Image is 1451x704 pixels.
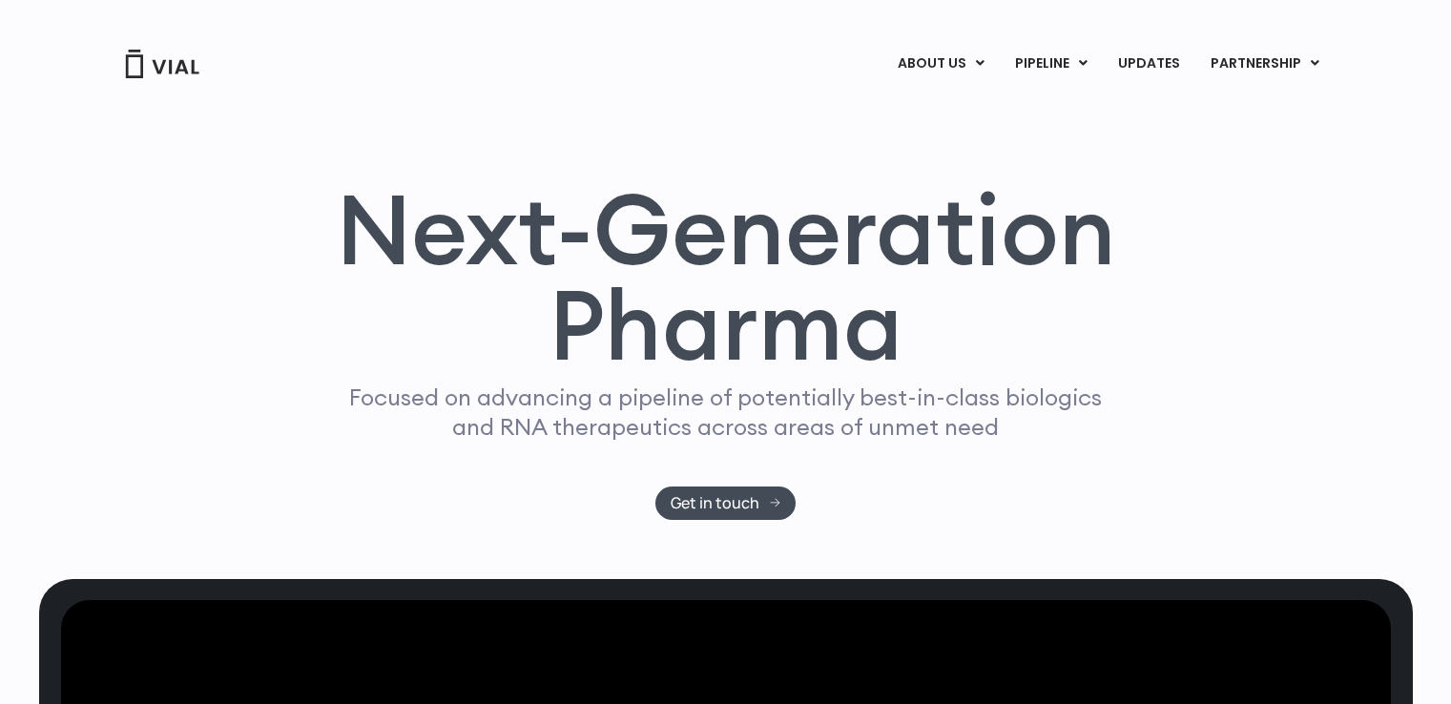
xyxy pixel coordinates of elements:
span: Get in touch [671,496,759,510]
a: ABOUT USMenu Toggle [882,48,999,80]
a: Get in touch [655,487,796,520]
p: Focused on advancing a pipeline of potentially best-in-class biologics and RNA therapeutics acros... [342,383,1110,442]
img: Vial Logo [124,50,200,78]
a: PIPELINEMenu Toggle [1000,48,1102,80]
a: UPDATES [1103,48,1194,80]
h1: Next-Generation Pharma [313,181,1139,374]
a: PARTNERSHIPMenu Toggle [1195,48,1335,80]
